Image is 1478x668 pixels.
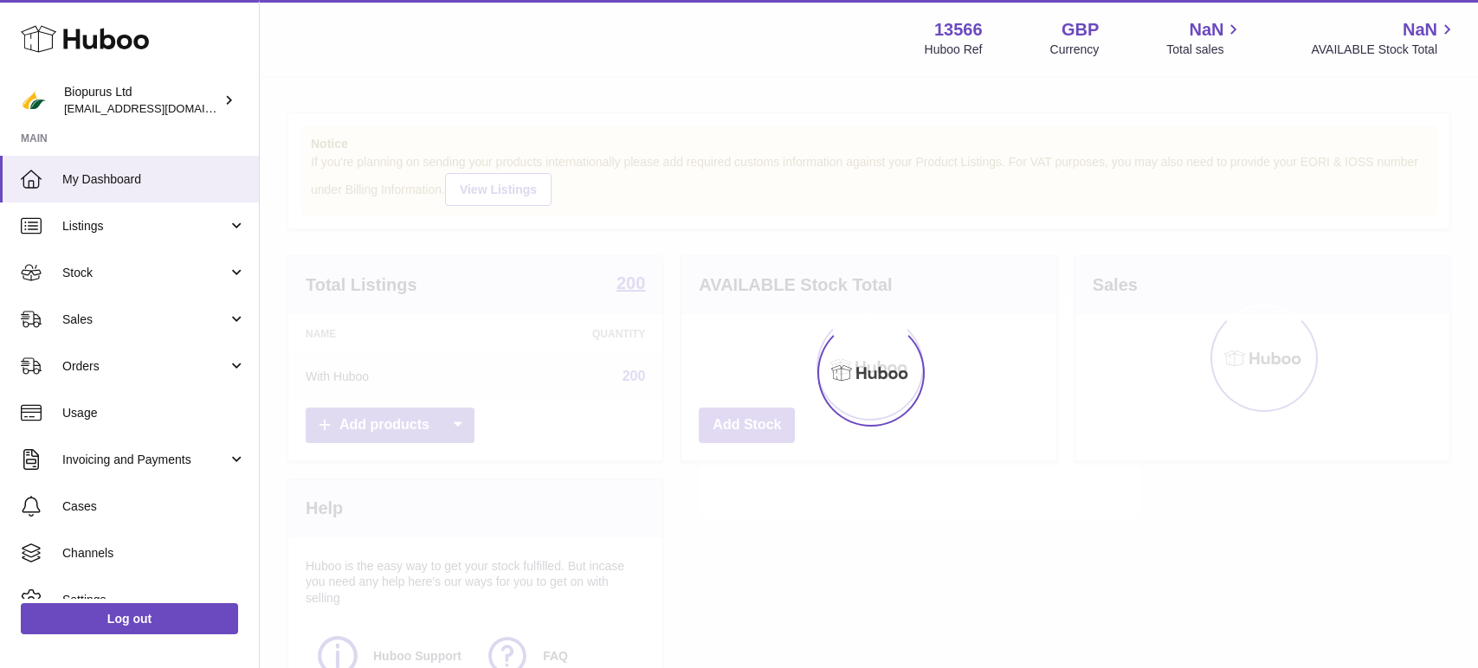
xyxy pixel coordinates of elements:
[934,18,983,42] strong: 13566
[62,358,228,375] span: Orders
[62,545,246,562] span: Channels
[64,101,255,115] span: [EMAIL_ADDRESS][DOMAIN_NAME]
[1062,18,1099,42] strong: GBP
[62,265,228,281] span: Stock
[1311,42,1457,58] span: AVAILABLE Stock Total
[62,218,228,234] span: Listings
[62,405,246,421] span: Usage
[21,603,238,634] a: Log out
[1166,42,1243,58] span: Total sales
[62,452,228,468] span: Invoicing and Payments
[62,592,246,608] span: Settings
[1403,18,1437,42] span: NaN
[1166,18,1243,58] a: NaN Total sales
[62,312,228,328] span: Sales
[62,498,246,515] span: Cases
[21,87,47,113] img: internalAdmin-13566@internal.huboo.com
[62,171,246,188] span: My Dashboard
[64,84,220,117] div: Biopurus Ltd
[1311,18,1457,58] a: NaN AVAILABLE Stock Total
[1050,42,1100,58] div: Currency
[925,42,983,58] div: Huboo Ref
[1189,18,1223,42] span: NaN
